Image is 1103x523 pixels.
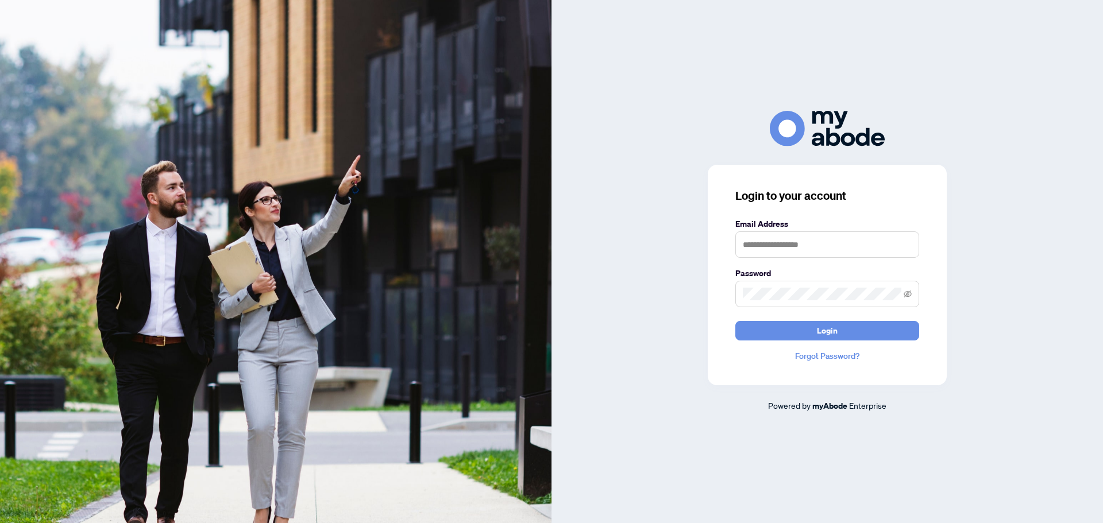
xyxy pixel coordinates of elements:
[768,400,811,410] span: Powered by
[904,290,912,298] span: eye-invisible
[770,111,885,146] img: ma-logo
[735,218,919,230] label: Email Address
[849,400,886,410] span: Enterprise
[735,188,919,204] h3: Login to your account
[735,321,919,340] button: Login
[812,400,847,412] a: myAbode
[735,267,919,280] label: Password
[817,321,838,340] span: Login
[735,350,919,362] a: Forgot Password?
